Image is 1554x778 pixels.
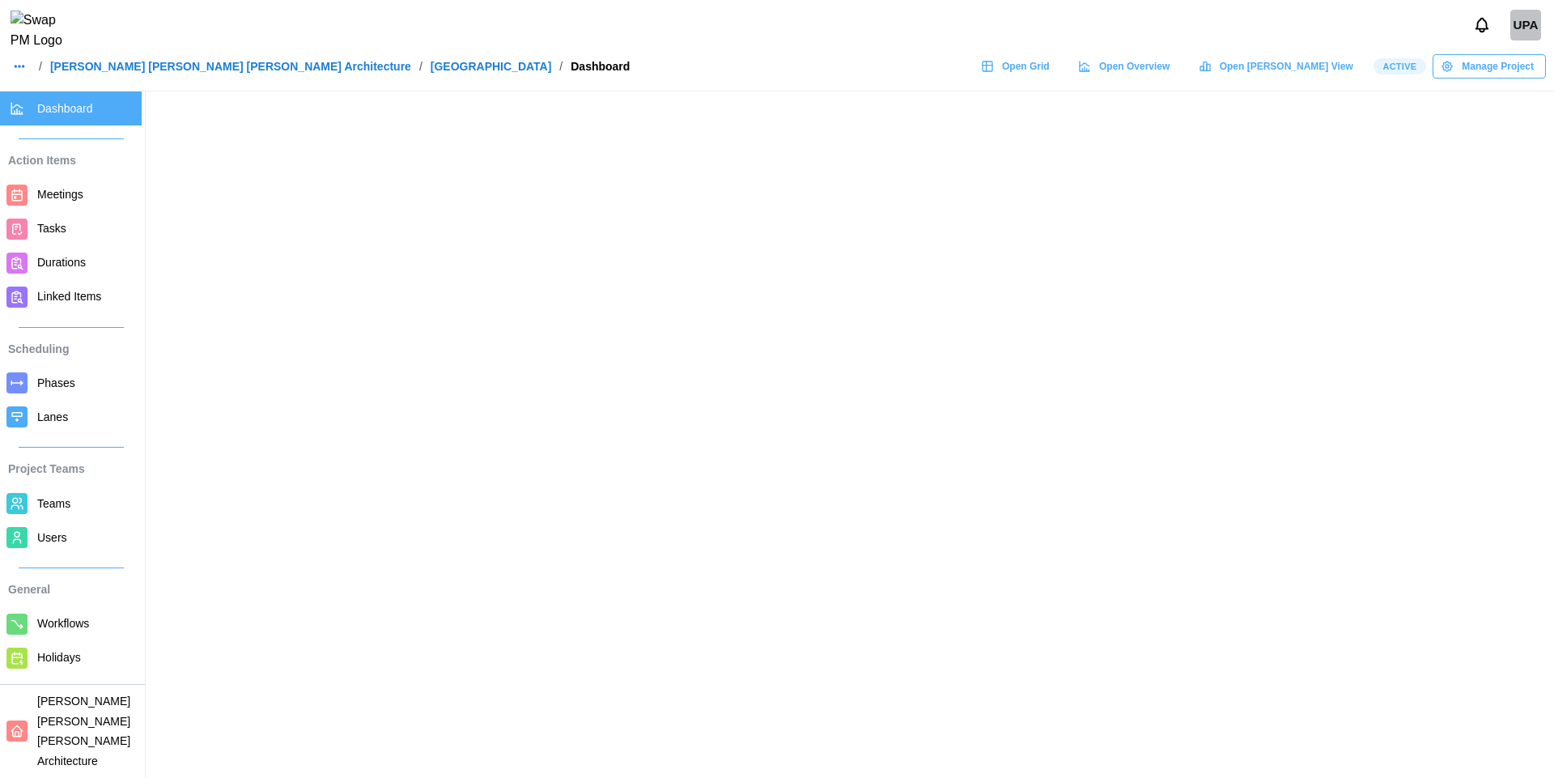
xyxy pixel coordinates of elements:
span: Open Grid [1002,55,1050,78]
span: Dashboard [37,102,93,115]
a: Open Overview [1070,54,1182,79]
span: Users [37,531,67,544]
span: Holidays [37,651,81,664]
span: Open [PERSON_NAME] View [1220,55,1353,78]
span: Phases [37,376,75,389]
span: Meetings [37,188,83,201]
span: Teams [37,497,70,510]
a: Open Grid [973,54,1062,79]
div: / [559,61,563,72]
span: Tasks [37,222,66,235]
span: Manage Project [1462,55,1534,78]
a: Umar platform admin [1510,10,1541,40]
a: Open [PERSON_NAME] View [1190,54,1365,79]
a: [PERSON_NAME] [PERSON_NAME] [PERSON_NAME] Architecture [50,61,411,72]
span: Open Overview [1099,55,1170,78]
div: / [39,61,42,72]
div: / [419,61,422,72]
span: Lanes [37,410,68,423]
div: Dashboard [571,61,630,72]
span: Active [1382,59,1416,74]
span: [PERSON_NAME] [PERSON_NAME] [PERSON_NAME] Architecture [37,695,130,767]
span: Workflows [37,617,89,630]
button: Notifications [1468,11,1496,39]
span: Linked Items [37,290,101,303]
img: Swap PM Logo [11,11,76,51]
button: Manage Project [1433,54,1546,79]
span: Durations [37,256,86,269]
a: [GEOGRAPHIC_DATA] [431,61,552,72]
div: UPA [1510,10,1541,40]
